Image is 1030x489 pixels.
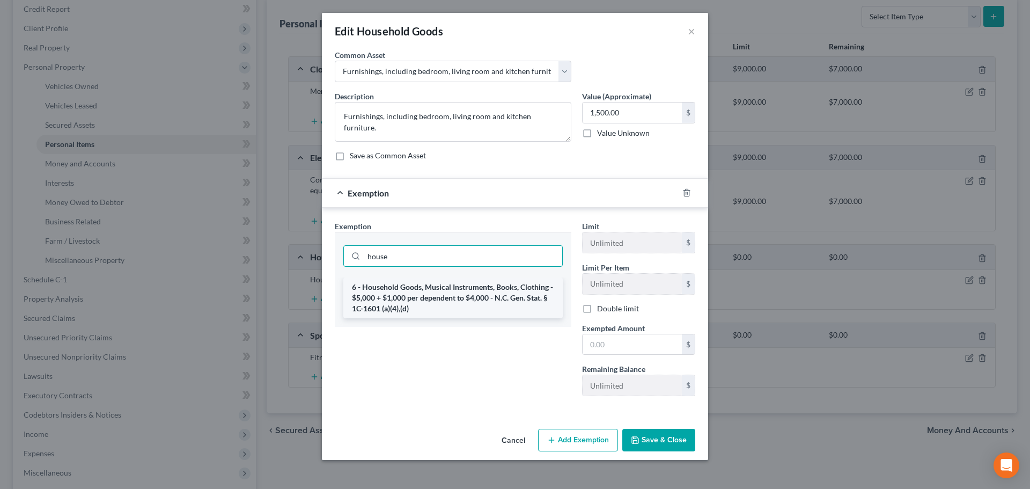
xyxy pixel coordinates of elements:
[582,262,629,273] label: Limit Per Item
[583,103,682,123] input: 0.00
[583,232,682,253] input: --
[348,188,389,198] span: Exemption
[583,375,682,396] input: --
[335,24,443,39] div: Edit Household Goods
[350,150,426,161] label: Save as Common Asset
[583,274,682,294] input: --
[688,25,695,38] button: ×
[493,430,534,451] button: Cancel
[597,128,650,138] label: Value Unknown
[335,222,371,231] span: Exemption
[622,429,695,451] button: Save & Close
[582,91,651,102] label: Value (Approximate)
[582,363,645,375] label: Remaining Balance
[583,334,682,355] input: 0.00
[582,222,599,231] span: Limit
[682,334,695,355] div: $
[994,452,1019,478] div: Open Intercom Messenger
[682,375,695,396] div: $
[597,303,639,314] label: Double limit
[538,429,618,451] button: Add Exemption
[335,49,385,61] label: Common Asset
[682,103,695,123] div: $
[335,92,374,101] span: Description
[343,278,563,318] li: 6 - Household Goods, Musical Instruments, Books, Clothing - $5,000 + $1,000 per dependent to $4,0...
[364,246,562,266] input: Search exemption rules...
[582,324,645,333] span: Exempted Amount
[682,232,695,253] div: $
[682,274,695,294] div: $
